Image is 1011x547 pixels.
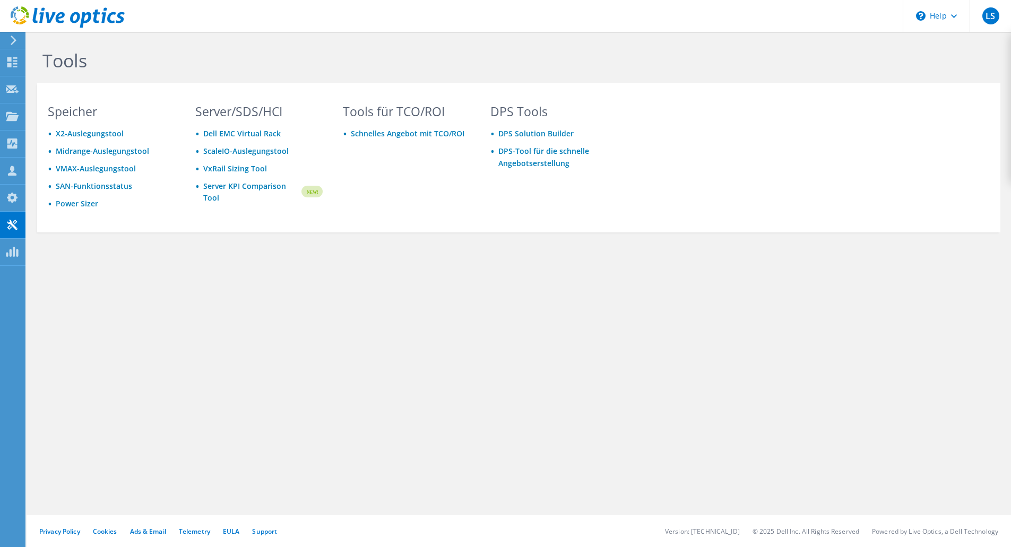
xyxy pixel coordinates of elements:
li: © 2025 Dell Inc. All Rights Reserved [753,527,859,536]
a: Ads & Email [130,527,166,536]
img: new-badge.svg [300,179,323,204]
a: Server KPI Comparison Tool [203,180,300,204]
svg: \n [916,11,926,21]
h3: DPS Tools [490,106,618,117]
h3: Speicher [48,106,175,117]
a: X2-Auslegungstool [56,128,124,138]
a: VxRail Sizing Tool [203,163,267,173]
a: Privacy Policy [39,527,80,536]
a: ScaleIO-Auslegungstool [203,146,289,156]
a: DPS Solution Builder [498,128,574,138]
h3: Tools für TCO/ROI [343,106,470,117]
a: Dell EMC Virtual Rack [203,128,281,138]
h1: Tools [42,49,759,72]
a: Telemetry [179,527,210,536]
a: Midrange-Auslegungstool [56,146,149,156]
a: SAN-Funktionsstatus [56,181,132,191]
a: Schnelles Angebot mit TCO/ROI [351,128,464,138]
li: Version: [TECHNICAL_ID] [665,527,740,536]
span: LS [982,7,999,24]
a: Support [252,527,277,536]
a: Power Sizer [56,198,98,209]
a: VMAX-Auslegungstool [56,163,136,173]
a: Cookies [93,527,117,536]
a: EULA [223,527,239,536]
h3: Server/SDS/HCI [195,106,323,117]
li: Powered by Live Optics, a Dell Technology [872,527,998,536]
a: DPS-Tool für die schnelle Angebotserstellung [498,146,589,168]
